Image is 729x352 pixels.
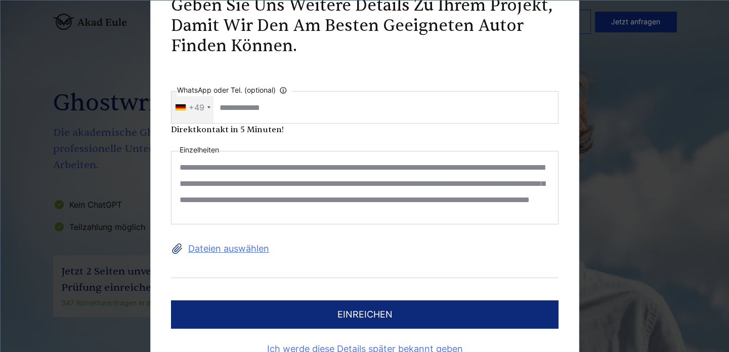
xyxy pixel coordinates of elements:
[171,124,559,136] div: Direktkontakt in 5 Minuten!
[180,144,219,156] label: Einzelheiten
[171,241,559,257] label: Dateien auswählen
[177,84,292,96] label: WhatsApp oder Tel. (optional)
[171,92,213,123] div: Telephone country code
[189,99,204,115] div: +49
[171,300,559,329] button: einreichen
